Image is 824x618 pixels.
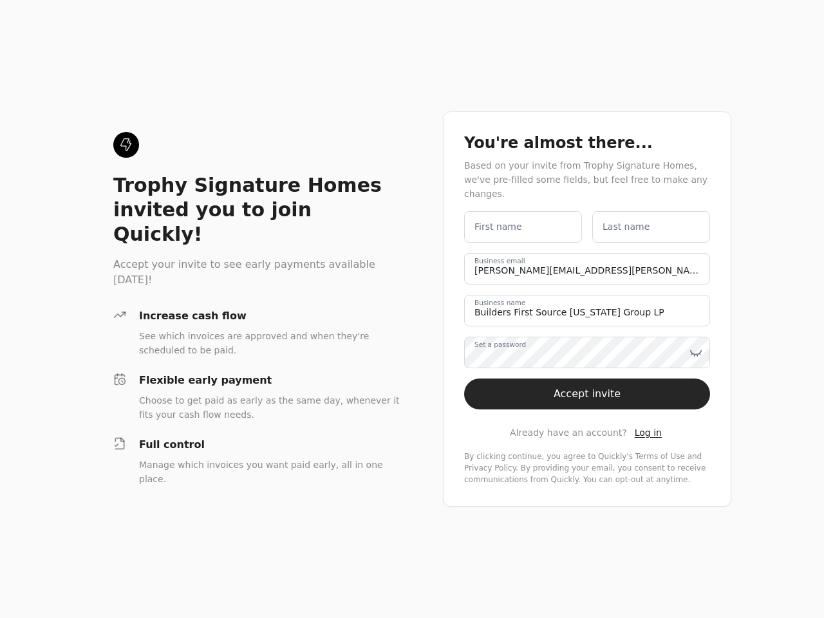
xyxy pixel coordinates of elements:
[474,220,522,234] label: First name
[474,298,525,308] label: Business name
[510,426,627,440] span: Already have an account?
[632,425,664,440] button: Log in
[139,329,402,357] div: See which invoices are approved and when they're scheduled to be paid.
[464,133,710,153] div: You're almost there...
[635,426,662,440] a: Log in
[139,437,402,453] div: Full control
[464,158,710,201] div: Based on your invite from Trophy Signature Homes, we've pre-filled some fields, but feel free to ...
[113,257,402,288] div: Accept your invite to see early payments available [DATE]!
[139,393,402,422] div: Choose to get paid as early as the same day, whenever it fits your cash flow needs.
[635,427,662,438] span: Log in
[635,452,685,461] a: terms-of-service
[139,458,402,486] div: Manage which invoices you want paid early, all in one place.
[464,451,710,485] div: By clicking continue, you agree to Quickly's and . By providing your email, you consent to receiv...
[474,256,525,267] label: Business email
[139,308,402,324] div: Increase cash flow
[464,379,710,409] button: Accept invite
[603,220,650,234] label: Last name
[464,464,516,473] a: privacy-policy
[474,340,526,350] label: Set a password
[113,173,402,247] div: Trophy Signature Homes invited you to join Quickly!
[139,373,402,388] div: Flexible early payment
